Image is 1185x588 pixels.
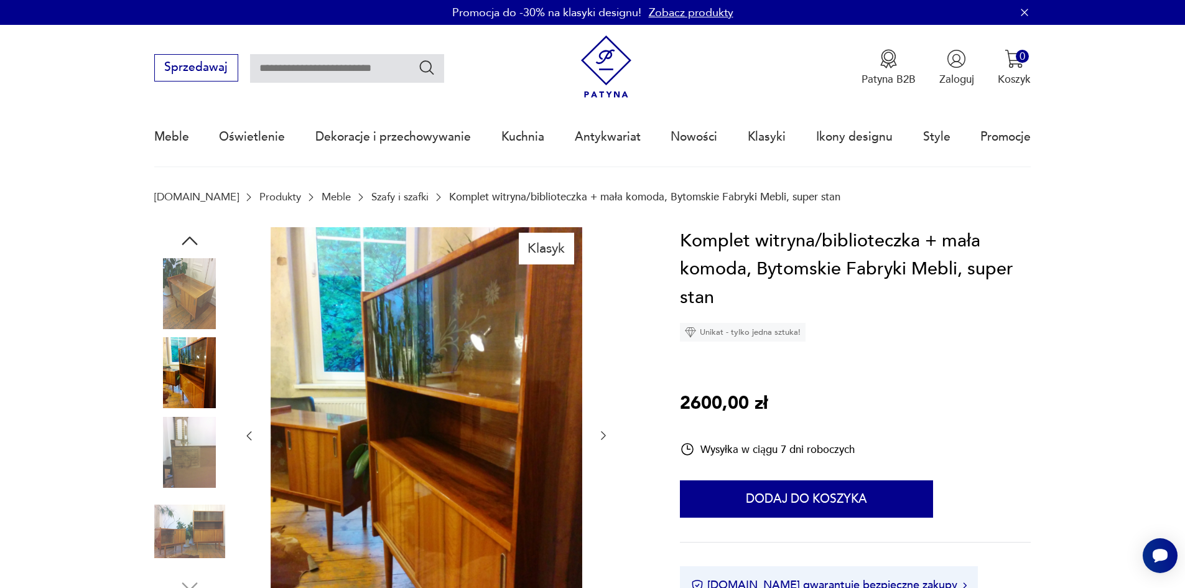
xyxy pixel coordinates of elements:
[685,327,696,338] img: Ikona diamentu
[449,191,840,203] p: Komplet witryna/biblioteczka + mała komoda, Bytomskie Fabryki Mebli, super stan
[748,108,786,166] a: Klasyki
[680,442,855,457] div: Wysyłka w ciągu 7 dni roboczych
[154,63,238,73] a: Sprzedawaj
[649,5,733,21] a: Zobacz produkty
[371,191,429,203] a: Szafy i szafki
[259,191,301,203] a: Produkty
[452,5,641,21] p: Promocja do -30% na klasyki designu!
[575,35,638,98] img: Patyna - sklep z meblami i dekoracjami vintage
[154,54,238,82] button: Sprzedawaj
[879,49,898,68] img: Ikona medalu
[154,258,225,329] img: Zdjęcie produktu Komplet witryna/biblioteczka + mała komoda, Bytomskie Fabryki Mebli, super stan
[939,49,974,86] button: Zaloguj
[980,108,1031,166] a: Promocje
[1143,538,1178,573] iframe: Smartsupp widget button
[862,49,916,86] a: Ikona medaluPatyna B2B
[939,72,974,86] p: Zaloguj
[322,191,351,203] a: Meble
[154,337,225,408] img: Zdjęcie produktu Komplet witryna/biblioteczka + mała komoda, Bytomskie Fabryki Mebli, super stan
[1005,49,1024,68] img: Ikona koszyka
[154,191,239,203] a: [DOMAIN_NAME]
[154,417,225,488] img: Zdjęcie produktu Komplet witryna/biblioteczka + mała komoda, Bytomskie Fabryki Mebli, super stan
[154,496,225,567] img: Zdjęcie produktu Komplet witryna/biblioteczka + mała komoda, Bytomskie Fabryki Mebli, super stan
[501,108,544,166] a: Kuchnia
[680,323,806,342] div: Unikat - tylko jedna sztuka!
[154,108,189,166] a: Meble
[998,49,1031,86] button: 0Koszyk
[315,108,471,166] a: Dekoracje i przechowywanie
[219,108,285,166] a: Oświetlenie
[1016,50,1029,63] div: 0
[418,58,436,77] button: Szukaj
[680,480,933,518] button: Dodaj do koszyka
[575,108,641,166] a: Antykwariat
[816,108,893,166] a: Ikony designu
[680,390,768,418] p: 2600,00 zł
[947,49,966,68] img: Ikonka użytkownika
[998,72,1031,86] p: Koszyk
[862,49,916,86] button: Patyna B2B
[862,72,916,86] p: Patyna B2B
[519,233,574,264] div: Klasyk
[923,108,950,166] a: Style
[680,227,1031,312] h1: Komplet witryna/biblioteczka + mała komoda, Bytomskie Fabryki Mebli, super stan
[671,108,717,166] a: Nowości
